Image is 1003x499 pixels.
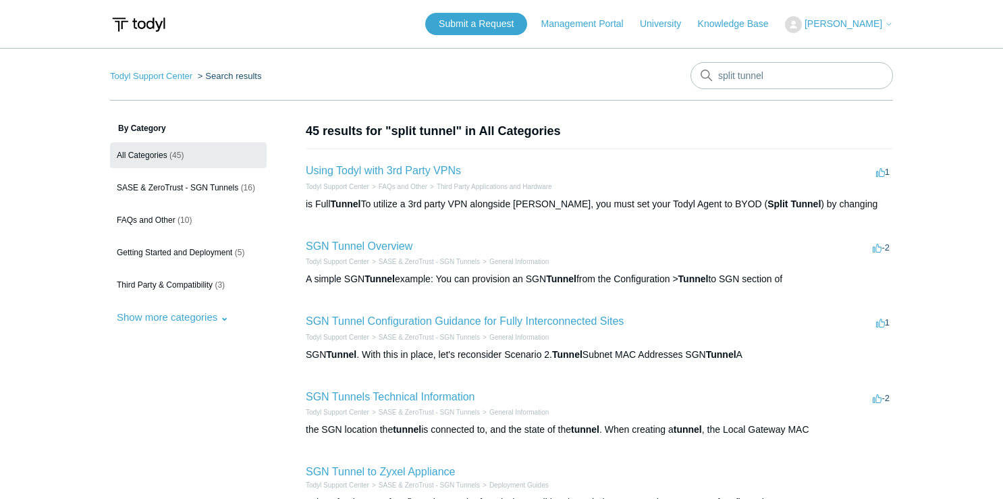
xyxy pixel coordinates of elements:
a: FAQs and Other (10) [110,207,267,233]
a: General Information [489,409,549,416]
a: Getting Started and Deployment (5) [110,240,267,265]
a: General Information [489,258,549,265]
a: FAQs and Other [379,183,427,190]
em: Tunnel [331,199,361,209]
em: Tunnel [706,349,736,360]
span: All Categories [117,151,167,160]
a: Todyl Support Center [306,481,369,489]
a: SGN Tunnels Technical Information [306,391,475,402]
em: Tunnel [546,273,576,284]
a: Third Party Applications and Hardware [437,183,552,190]
span: (16) [241,183,255,192]
span: (5) [235,248,245,257]
li: Todyl Support Center [306,407,369,417]
em: tunnel [393,424,421,435]
li: General Information [480,407,549,417]
li: Deployment Guides [480,480,549,490]
div: A simple SGN example: You can provision an SGN from the Configuration > to SGN section of [306,272,893,286]
div: is Full To utilize a 3rd party VPN alongside [PERSON_NAME], you must set your Todyl Agent to BYOD... [306,197,893,211]
span: (45) [169,151,184,160]
button: Show more categories [110,305,236,330]
a: Submit a Request [425,13,527,35]
button: [PERSON_NAME] [785,16,893,33]
em: Tunnel [552,349,582,360]
em: tunnel [571,424,599,435]
li: Todyl Support Center [306,480,369,490]
a: Todyl Support Center [306,334,369,341]
span: 1 [876,167,890,177]
span: -2 [873,242,890,253]
li: Search results [195,71,262,81]
span: (3) [215,280,225,290]
span: Getting Started and Deployment [117,248,232,257]
li: SASE & ZeroTrust - SGN Tunnels [369,407,480,417]
em: Tunnel [326,349,356,360]
li: Todyl Support Center [110,71,195,81]
a: General Information [489,334,549,341]
h1: 45 results for "split tunnel" in All Categories [306,122,893,140]
span: [PERSON_NAME] [805,18,882,29]
a: SGN Tunnel to Zyxel Appliance [306,466,455,477]
a: SASE & ZeroTrust - SGN Tunnels [379,481,480,489]
a: All Categories (45) [110,142,267,168]
a: Third Party & Compatibility (3) [110,272,267,298]
li: General Information [480,257,549,267]
span: 1 [876,317,890,327]
a: SASE & ZeroTrust - SGN Tunnels (16) [110,175,267,201]
li: SASE & ZeroTrust - SGN Tunnels [369,480,480,490]
a: SASE & ZeroTrust - SGN Tunnels [379,409,480,416]
div: the SGN location the is connected to, and the state of the . When creating a , the Local Gateway MAC [306,423,893,437]
a: Todyl Support Center [306,258,369,265]
span: -2 [873,393,890,403]
span: (10) [178,215,192,225]
span: FAQs and Other [117,215,175,225]
h3: By Category [110,122,267,134]
a: Deployment Guides [489,481,549,489]
em: Split Tunnel [767,199,821,209]
a: University [640,17,695,31]
a: SASE & ZeroTrust - SGN Tunnels [379,258,480,265]
a: SGN Tunnel Configuration Guidance for Fully Interconnected Sites [306,315,624,327]
img: Todyl Support Center Help Center home page [110,12,167,37]
a: Todyl Support Center [306,183,369,190]
li: SASE & ZeroTrust - SGN Tunnels [369,332,480,342]
span: SASE & ZeroTrust - SGN Tunnels [117,183,238,192]
li: Todyl Support Center [306,332,369,342]
a: SASE & ZeroTrust - SGN Tunnels [379,334,480,341]
span: Third Party & Compatibility [117,280,213,290]
a: SGN Tunnel Overview [306,240,412,252]
li: FAQs and Other [369,182,427,192]
a: Todyl Support Center [306,409,369,416]
li: SASE & ZeroTrust - SGN Tunnels [369,257,480,267]
div: SGN . With this in place, let's reconsider Scenario 2. Subnet MAC Addresses SGN A [306,348,893,362]
em: Tunnel [678,273,709,284]
li: Third Party Applications and Hardware [427,182,551,192]
a: Management Portal [541,17,637,31]
a: Using Todyl with 3rd Party VPNs [306,165,461,176]
em: Tunnel [364,273,395,284]
li: General Information [480,332,549,342]
li: Todyl Support Center [306,257,369,267]
input: Search [690,62,893,89]
a: Knowledge Base [698,17,782,31]
em: tunnel [674,424,702,435]
li: Todyl Support Center [306,182,369,192]
a: Todyl Support Center [110,71,192,81]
